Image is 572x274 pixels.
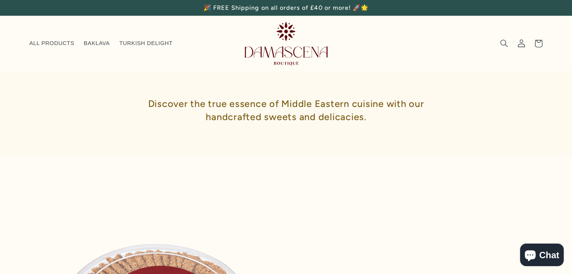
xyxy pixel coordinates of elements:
span: TURKISH DELIGHT [119,40,173,47]
summary: Search [495,35,513,52]
a: BAKLAVA [79,35,114,52]
span: 🎉 FREE Shipping on all orders of £40 or more! 🚀🌟 [203,4,369,11]
img: Damascena Boutique [245,22,328,65]
a: TURKISH DELIGHT [115,35,178,52]
inbox-online-store-chat: Shopify online store chat [518,244,566,268]
span: ALL PRODUCTS [29,40,74,47]
span: BAKLAVA [84,40,110,47]
h1: Discover the true essence of Middle Eastern cuisine with our handcrafted sweets and delicacies. [121,86,452,135]
a: Damascena Boutique [242,19,331,68]
a: ALL PRODUCTS [24,35,79,52]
